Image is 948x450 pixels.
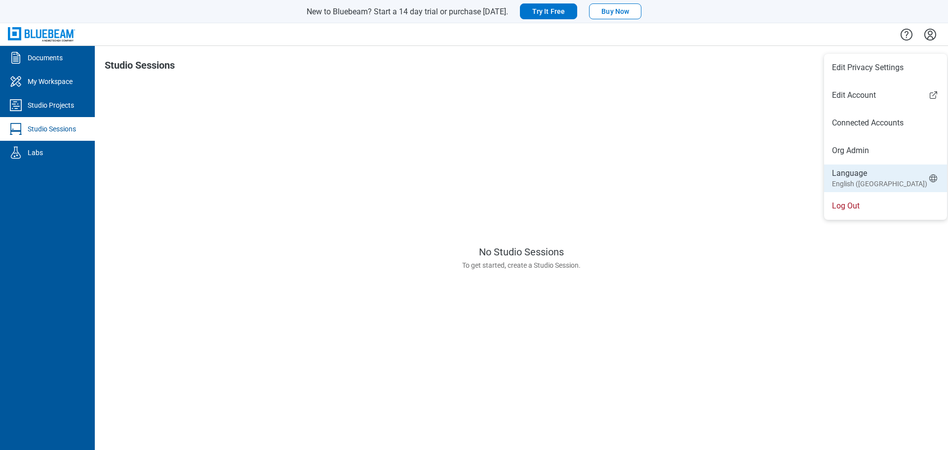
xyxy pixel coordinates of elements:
[832,145,939,157] a: Org Admin
[824,89,947,101] a: Edit Account
[8,145,24,161] svg: Labs
[28,124,76,134] div: Studio Sessions
[832,179,927,189] small: English ([GEOGRAPHIC_DATA])
[8,97,24,113] svg: Studio Projects
[8,27,75,41] img: Bluebeam, Inc.
[307,7,508,16] span: New to Bluebeam? Start a 14 day trial or purchase [DATE].
[824,54,947,220] ul: Menu
[8,74,24,89] svg: My Workspace
[28,77,73,86] div: My Workspace
[105,60,175,76] h1: Studio Sessions
[28,148,43,158] div: Labs
[824,54,947,82] li: Edit Privacy Settings
[832,168,927,189] div: Language
[462,261,581,277] p: To get started, create a Studio Session.
[589,3,641,19] button: Buy Now
[8,121,24,137] svg: Studio Sessions
[824,192,947,220] li: Log Out
[8,50,24,66] svg: Documents
[28,100,74,110] div: Studio Projects
[832,117,939,129] a: Connected Accounts
[28,53,63,63] div: Documents
[520,3,578,19] button: Try It Free
[922,26,938,43] button: Settings
[479,246,564,257] p: No Studio Sessions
